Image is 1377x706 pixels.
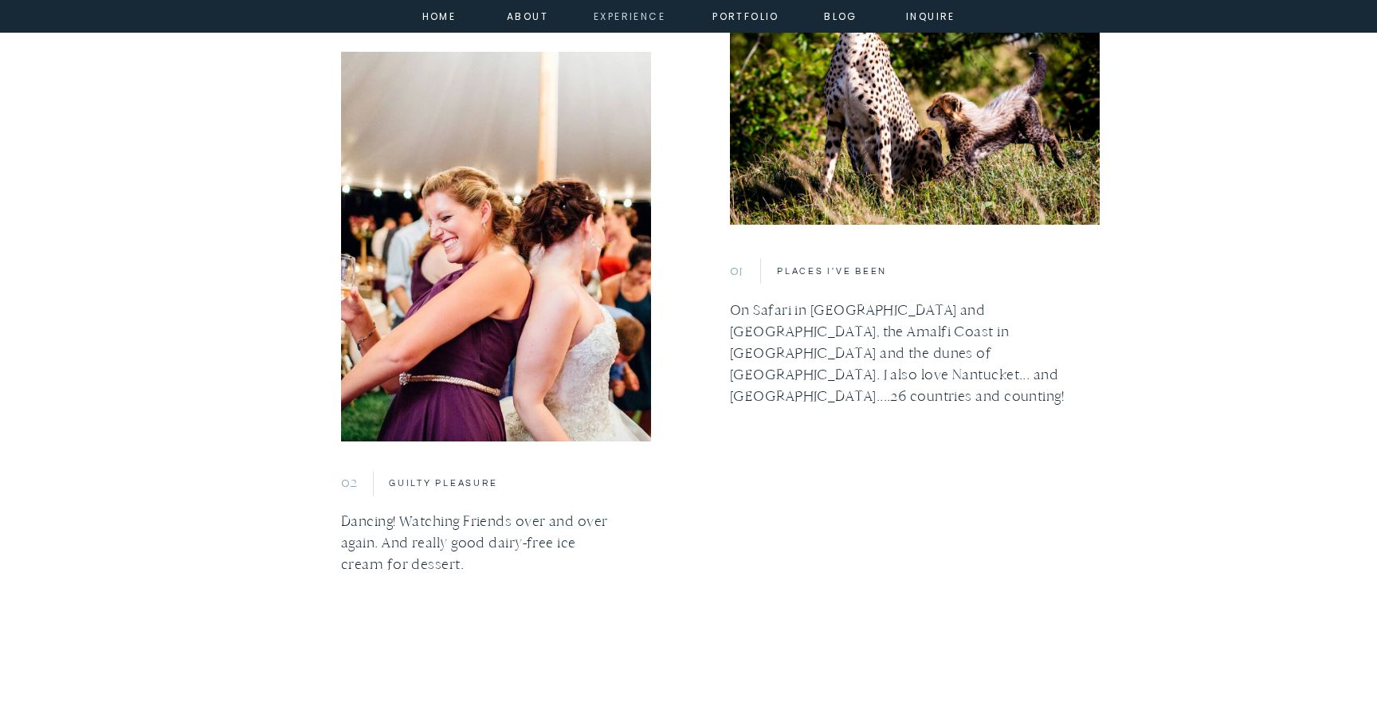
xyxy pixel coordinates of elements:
a: experience [594,8,658,22]
a: about [507,8,543,22]
p: Dancing! Watching Friends over and over again. And really good dairy-free ice cream for dessert. [341,511,618,614]
p: On Safari in [GEOGRAPHIC_DATA] and [GEOGRAPHIC_DATA], the Amalfi Coast in [GEOGRAPHIC_DATA] and t... [730,300,1074,387]
p: 01 [730,260,751,288]
p: 02 [341,472,363,494]
a: inquire [902,8,959,22]
h3: guilty pleasure [389,476,555,494]
h3: places i've been [777,264,894,284]
a: Blog [812,8,869,22]
a: portfolio [712,8,780,22]
a: home [418,8,461,22]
